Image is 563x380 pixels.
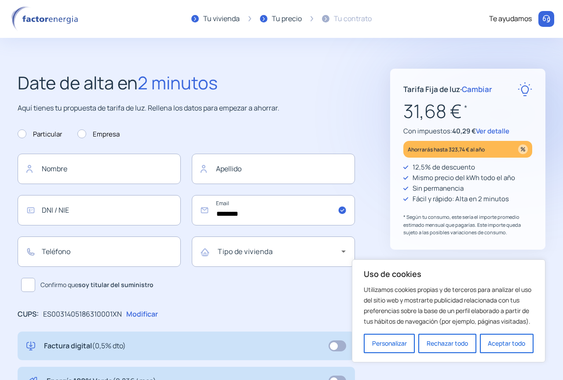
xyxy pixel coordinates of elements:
b: soy titular del suministro [78,280,154,289]
div: Uso de cookies [352,259,545,362]
span: 40,29 € [452,126,476,136]
p: 31,68 € [403,96,532,126]
span: Confirmo que [40,280,154,290]
mat-label: Tipo de vivienda [218,247,273,256]
img: digital-invoice.svg [26,340,35,352]
div: Tu vivienda [203,13,240,25]
button: Aceptar todo [480,334,534,353]
p: Factura digital [44,340,126,352]
p: Utilizamos cookies propias y de terceros para analizar el uso del sitio web y mostrarte publicida... [364,284,534,327]
p: Fácil y rápido: Alta en 2 minutos [413,194,509,204]
p: CUPS: [18,309,39,320]
img: percentage_icon.svg [518,144,528,154]
span: (0,5% dto) [92,341,126,350]
p: * Según tu consumo, este sería el importe promedio estimado mensual que pagarías. Este importe qu... [403,213,532,236]
div: Tu precio [272,13,302,25]
label: Particular [18,129,62,140]
p: Ahorrarás hasta 323,74 € al año [408,144,485,155]
h2: Date de alta en [18,69,355,97]
img: logo factor [9,6,84,32]
button: Personalizar [364,334,415,353]
p: Modificar [126,309,158,320]
p: 12,5% de descuento [413,162,475,173]
p: Tarifa Fija de luz · [403,83,492,95]
img: rate-E.svg [518,82,532,96]
div: Te ayudamos [489,13,532,25]
p: Mismo precio del kWh todo el año [413,173,515,183]
span: Cambiar [462,84,492,94]
img: llamar [542,15,551,23]
span: Ver detalle [476,126,509,136]
span: 2 minutos [138,70,218,95]
p: Con impuestos: [403,126,532,137]
p: Uso de cookies [364,269,534,279]
label: Empresa [77,129,120,140]
p: ES0031405186310001XN [43,309,122,320]
button: Rechazar todo [418,334,476,353]
div: Tu contrato [334,13,372,25]
p: Aquí tienes tu propuesta de tarifa de luz. Rellena los datos para empezar a ahorrar. [18,103,355,114]
p: Sin permanencia [413,183,464,194]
